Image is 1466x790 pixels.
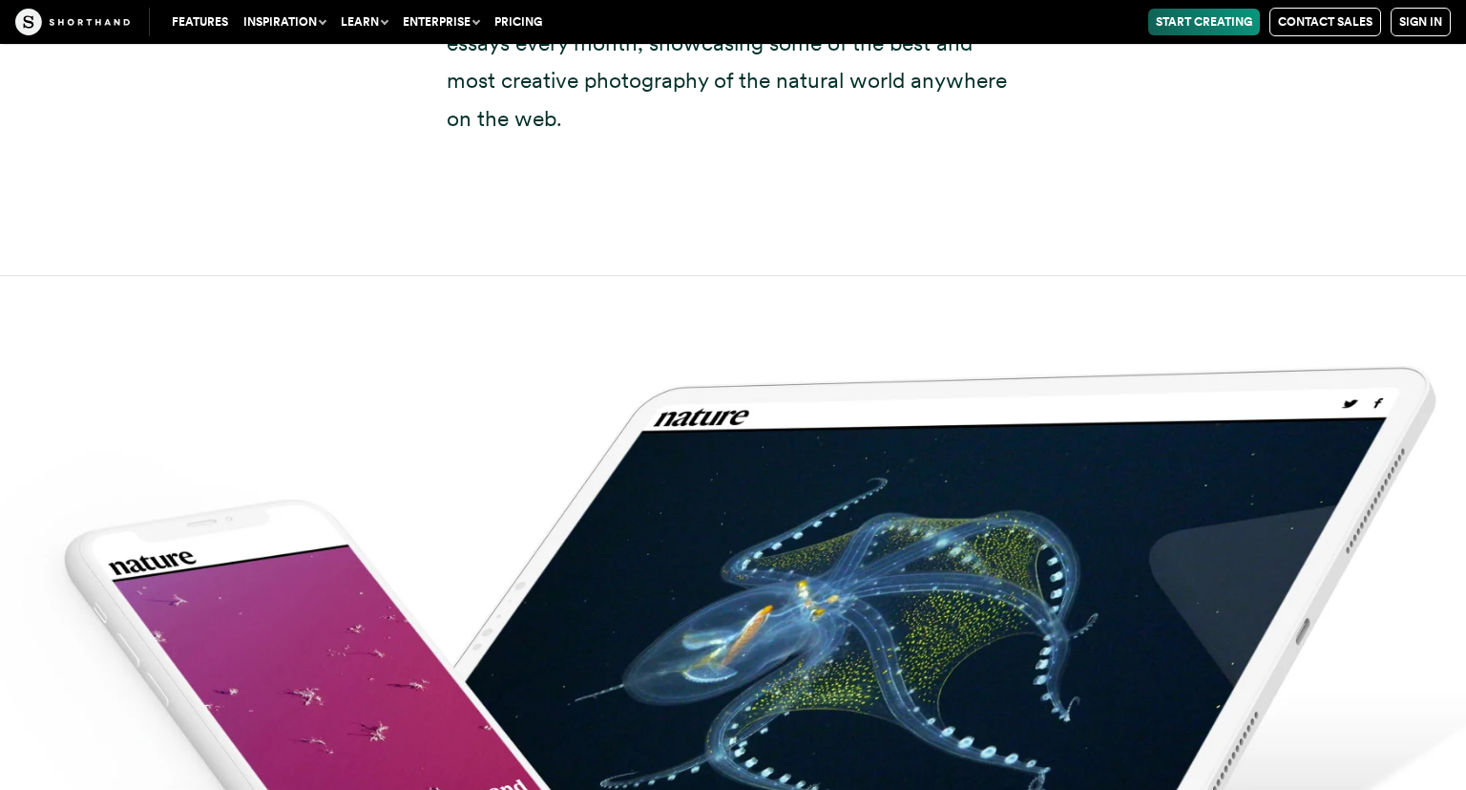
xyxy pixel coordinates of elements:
[164,9,236,35] a: Features
[1148,9,1260,35] a: Start Creating
[395,9,487,35] button: Enterprise
[1391,8,1451,36] a: Sign in
[236,9,333,35] button: Inspiration
[487,9,550,35] a: Pricing
[1269,8,1381,36] a: Contact Sales
[333,9,395,35] button: Learn
[15,9,130,35] img: The Craft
